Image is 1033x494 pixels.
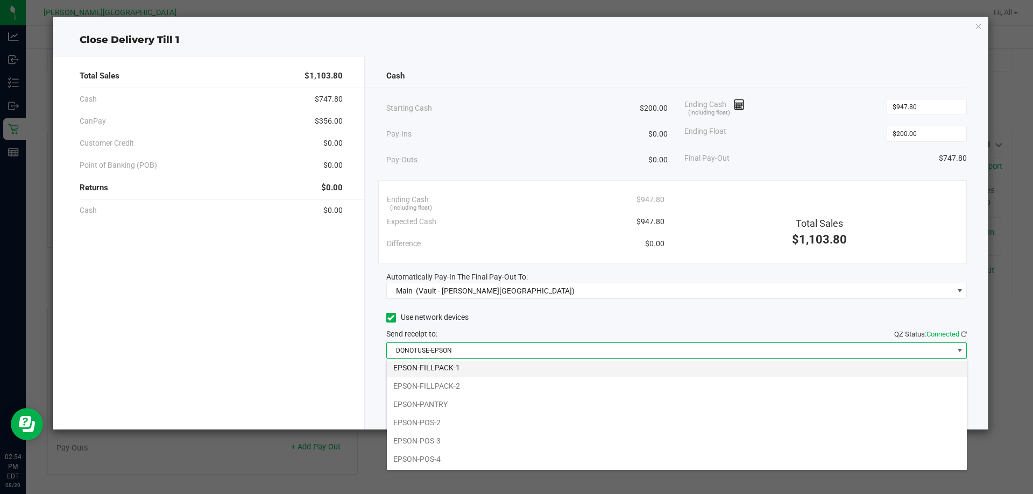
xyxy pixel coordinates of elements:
li: EPSON-POS-3 [387,432,967,450]
span: Difference [387,238,421,249]
li: EPSON-POS-2 [387,413,967,432]
span: $0.00 [323,160,343,171]
span: DONOTUSE-EPSON [387,343,953,358]
li: EPSON-POS-4 [387,450,967,468]
span: CanPay [80,116,106,127]
span: Ending Float [684,126,726,142]
span: $0.00 [323,138,343,149]
li: EPSON-FILLPACK-1 [387,359,967,377]
span: Total Sales [80,70,119,82]
li: EPSON-PANTRY [387,395,967,413]
span: $0.00 [648,128,668,140]
span: $0.00 [645,238,664,249]
span: $0.00 [321,182,343,194]
span: $0.00 [648,154,668,166]
span: Connected [926,330,959,338]
label: Use network devices [386,312,469,323]
span: (Vault - [PERSON_NAME][GEOGRAPHIC_DATA]) [416,287,575,295]
li: EPSON-FILLPACK-2 [387,377,967,395]
span: Ending Cash [387,194,429,205]
span: Final Pay-Out [684,153,730,164]
span: Automatically Pay-In The Final Pay-Out To: [386,273,528,281]
span: Point of Banking (POB) [80,160,157,171]
span: Main [396,287,413,295]
span: $200.00 [640,103,668,114]
span: Pay-Ins [386,128,412,140]
span: (including float) [390,204,432,213]
span: Cash [386,70,405,82]
span: $947.80 [636,194,664,205]
span: Cash [80,94,97,105]
span: Total Sales [796,218,843,229]
span: $356.00 [315,116,343,127]
span: Pay-Outs [386,154,418,166]
span: $1,103.80 [305,70,343,82]
span: Cash [80,205,97,216]
span: $947.80 [636,216,664,227]
div: Returns [80,176,343,199]
span: $747.80 [939,153,967,164]
span: $1,103.80 [792,233,847,246]
span: Customer Credit [80,138,134,149]
span: Expected Cash [387,216,436,227]
span: $747.80 [315,94,343,105]
span: (including float) [688,109,730,118]
span: $0.00 [323,205,343,216]
div: Close Delivery Till 1 [53,33,989,47]
span: Starting Cash [386,103,432,114]
span: Ending Cash [684,99,745,115]
iframe: Resource center [11,408,43,440]
span: QZ Status: [894,330,967,338]
span: Send receipt to: [386,330,437,338]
